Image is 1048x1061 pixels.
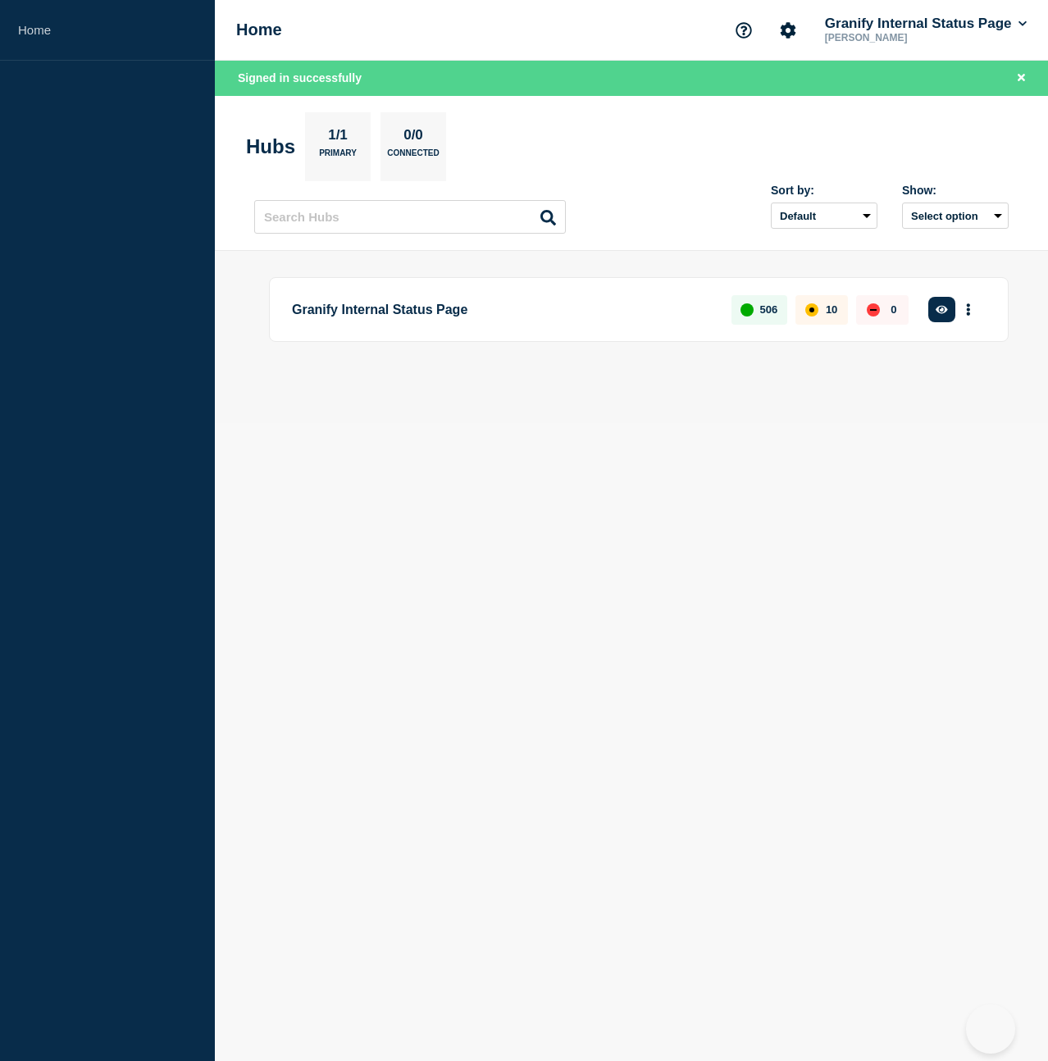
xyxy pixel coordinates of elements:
div: up [740,303,754,316]
p: Connected [387,148,439,166]
p: Granify Internal Status Page [292,294,713,325]
div: affected [805,303,818,316]
p: 506 [760,303,778,316]
select: Sort by [771,203,877,229]
h2: Hubs [246,135,295,158]
div: Show: [902,184,1009,197]
div: down [867,303,880,316]
button: Support [727,13,761,48]
button: Close banner [1011,69,1032,88]
p: 0 [891,303,896,316]
button: More actions [958,294,979,325]
p: Primary [319,148,357,166]
p: 1/1 [322,127,354,148]
h1: Home [236,20,282,39]
input: Search Hubs [254,200,566,234]
div: Sort by: [771,184,877,197]
p: [PERSON_NAME] [822,32,992,43]
p: 10 [826,303,837,316]
button: Select option [902,203,1009,229]
button: Account settings [771,13,805,48]
iframe: Help Scout Beacon - Open [966,1004,1015,1054]
span: Signed in successfully [238,71,362,84]
button: Granify Internal Status Page [822,16,1030,32]
p: 0/0 [398,127,430,148]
